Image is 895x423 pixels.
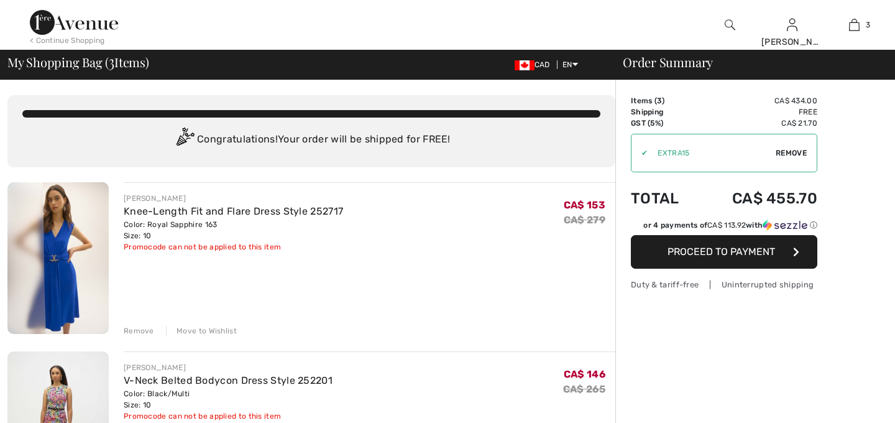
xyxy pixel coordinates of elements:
div: Color: Royal Sapphire 163 Size: 10 [124,219,343,241]
span: CAD [515,60,555,69]
div: Order Summary [608,56,888,68]
div: or 4 payments of with [643,220,817,231]
td: CA$ 434.00 [698,95,817,106]
td: CA$ 21.70 [698,118,817,129]
span: 3 [657,96,662,105]
img: search the website [725,17,735,32]
div: or 4 payments ofCA$ 113.92withSezzle Click to learn more about Sezzle [631,220,817,235]
img: My Info [787,17,797,32]
div: [PERSON_NAME] [124,362,333,373]
img: Canadian Dollar [515,60,535,70]
div: [PERSON_NAME] [124,193,343,204]
span: Proceed to Payment [668,246,775,258]
s: CA$ 265 [563,383,605,395]
div: Move to Wishlist [166,325,237,337]
div: Color: Black/Multi Size: 10 [124,388,333,411]
div: Congratulations! Your order will be shipped for FREE! [22,128,600,152]
td: Free [698,106,817,118]
img: My Bag [849,17,860,32]
td: Shipping [631,106,698,118]
a: 3 [824,17,884,32]
span: EN [562,60,578,69]
span: CA$ 113.92 [707,221,746,230]
a: Sign In [787,19,797,30]
div: < Continue Shopping [30,35,105,46]
img: Congratulation2.svg [172,128,197,152]
td: Total [631,177,698,220]
span: 3 [109,53,114,69]
span: My Shopping Bag ( Items) [7,56,149,68]
span: 3 [866,19,870,30]
span: Remove [776,147,807,159]
a: V-Neck Belted Bodycon Dress Style 252201 [124,374,333,386]
div: Promocode can not be applied to this item [124,241,343,253]
td: Items ( ) [631,95,698,106]
input: Promo code [648,134,776,172]
s: CA$ 279 [564,214,605,226]
img: Sezzle [763,220,807,231]
div: Duty & tariff-free | Uninterrupted shipping [631,279,817,291]
span: CA$ 146 [564,368,605,380]
img: Knee-Length Fit and Flare Dress Style 252717 [7,182,109,334]
td: GST (5%) [631,118,698,129]
div: Remove [124,325,154,337]
span: CA$ 153 [564,199,605,211]
button: Proceed to Payment [631,235,817,269]
div: ✔ [631,147,648,159]
img: 1ère Avenue [30,10,118,35]
div: Promocode can not be applied to this item [124,411,333,422]
div: [PERSON_NAME] [761,35,822,49]
a: Knee-Length Fit and Flare Dress Style 252717 [124,205,343,217]
td: CA$ 455.70 [698,177,817,220]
